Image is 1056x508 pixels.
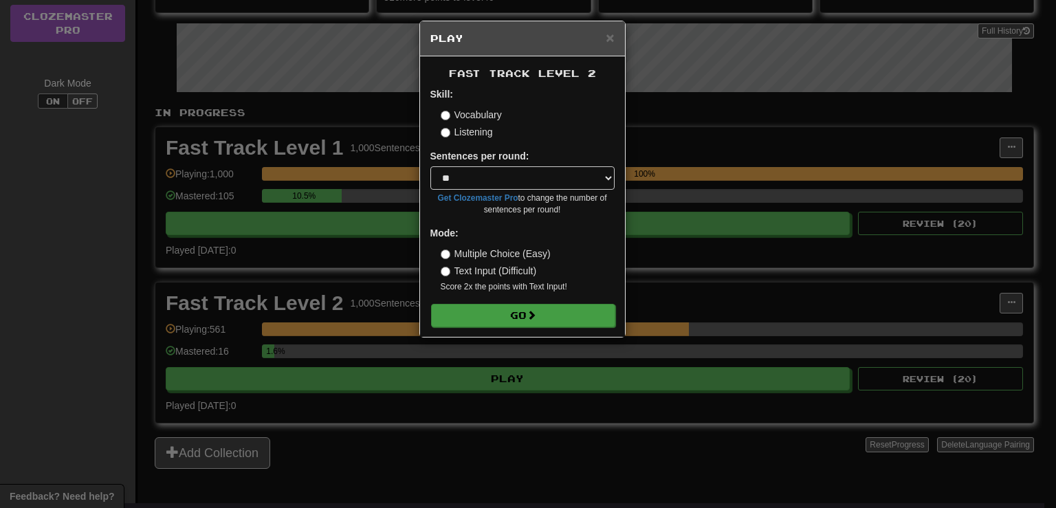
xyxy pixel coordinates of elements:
[430,32,615,45] h5: Play
[606,30,614,45] button: Close
[449,67,596,79] span: Fast Track Level 2
[606,30,614,45] span: ×
[430,228,459,239] strong: Mode:
[430,149,529,163] label: Sentences per round:
[441,128,450,137] input: Listening
[431,304,615,327] button: Go
[438,193,518,203] a: Get Clozemaster Pro
[441,247,551,261] label: Multiple Choice (Easy)
[441,264,537,278] label: Text Input (Difficult)
[441,108,502,122] label: Vocabulary
[430,89,453,100] strong: Skill:
[441,250,450,259] input: Multiple Choice (Easy)
[441,125,493,139] label: Listening
[441,267,450,276] input: Text Input (Difficult)
[441,111,450,120] input: Vocabulary
[430,192,615,216] small: to change the number of sentences per round!
[441,281,615,293] small: Score 2x the points with Text Input !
